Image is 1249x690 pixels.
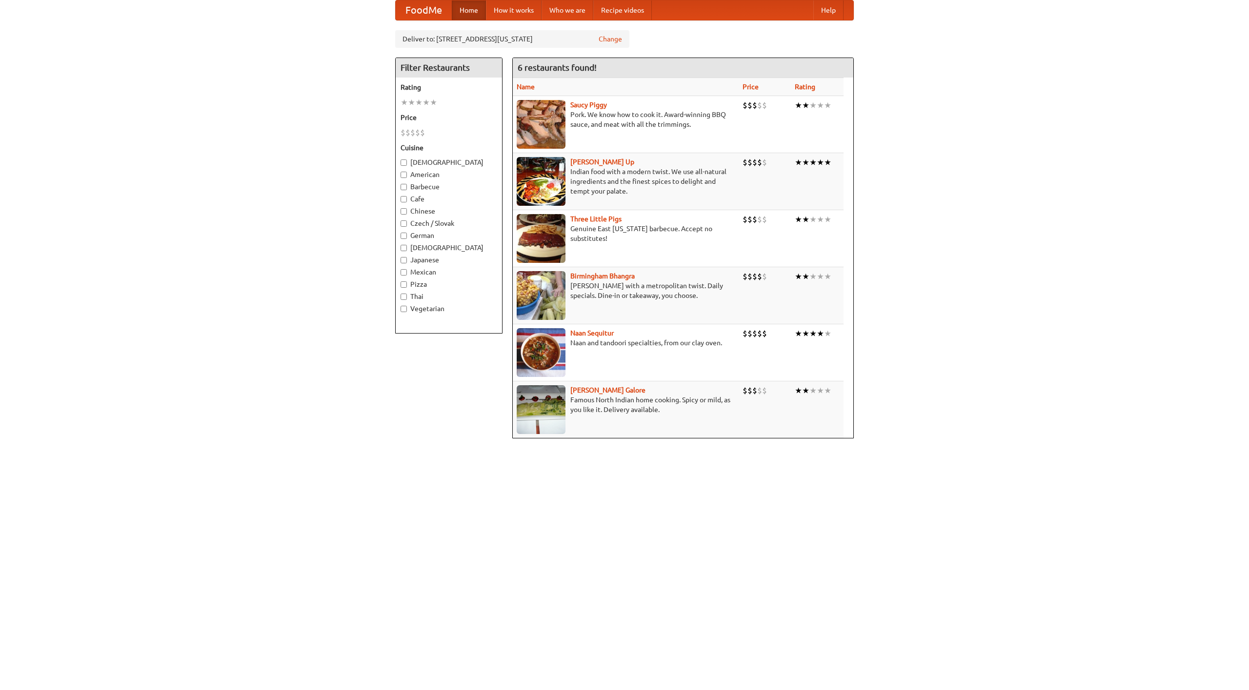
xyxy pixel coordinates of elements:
[747,100,752,111] li: $
[396,0,452,20] a: FoodMe
[795,214,802,225] li: ★
[396,58,502,78] h4: Filter Restaurants
[452,0,486,20] a: Home
[401,292,497,301] label: Thai
[817,271,824,282] li: ★
[517,338,735,348] p: Naan and tandoori specialties, from our clay oven.
[795,157,802,168] li: ★
[813,0,844,20] a: Help
[401,159,407,166] input: [DEMOGRAPHIC_DATA]
[517,271,565,320] img: bhangra.jpg
[747,328,752,339] li: $
[817,328,824,339] li: ★
[824,271,831,282] li: ★
[762,214,767,225] li: $
[817,214,824,225] li: ★
[401,243,497,253] label: [DEMOGRAPHIC_DATA]
[420,127,425,138] li: $
[795,271,802,282] li: ★
[423,97,430,108] li: ★
[757,214,762,225] li: $
[762,271,767,282] li: $
[401,279,497,289] label: Pizza
[401,143,497,153] h5: Cuisine
[762,385,767,396] li: $
[824,385,831,396] li: ★
[824,214,831,225] li: ★
[570,101,607,109] a: Saucy Piggy
[817,100,824,111] li: ★
[752,328,757,339] li: $
[752,271,757,282] li: $
[517,100,565,149] img: saucy.jpg
[747,157,752,168] li: $
[415,127,420,138] li: $
[570,272,635,280] a: Birmingham Bhangra
[752,157,757,168] li: $
[401,82,497,92] h5: Rating
[410,127,415,138] li: $
[817,157,824,168] li: ★
[802,328,809,339] li: ★
[401,172,407,178] input: American
[747,214,752,225] li: $
[743,100,747,111] li: $
[517,385,565,434] img: currygalore.jpg
[757,385,762,396] li: $
[401,158,497,167] label: [DEMOGRAPHIC_DATA]
[795,385,802,396] li: ★
[809,271,817,282] li: ★
[795,100,802,111] li: ★
[743,385,747,396] li: $
[747,271,752,282] li: $
[743,328,747,339] li: $
[401,218,497,228] label: Czech / Slovak
[401,306,407,312] input: Vegetarian
[757,271,762,282] li: $
[809,214,817,225] li: ★
[809,385,817,396] li: ★
[517,328,565,377] img: naansequitur.jpg
[795,83,815,91] a: Rating
[762,157,767,168] li: $
[762,328,767,339] li: $
[570,158,634,166] a: [PERSON_NAME] Up
[401,233,407,239] input: German
[747,385,752,396] li: $
[401,97,408,108] li: ★
[542,0,593,20] a: Who we are
[518,63,597,72] ng-pluralize: 6 restaurants found!
[401,267,497,277] label: Mexican
[401,294,407,300] input: Thai
[517,214,565,263] img: littlepigs.jpg
[401,220,407,227] input: Czech / Slovak
[752,214,757,225] li: $
[824,328,831,339] li: ★
[570,329,614,337] a: Naan Sequitur
[824,157,831,168] li: ★
[430,97,437,108] li: ★
[401,304,497,314] label: Vegetarian
[415,97,423,108] li: ★
[401,245,407,251] input: [DEMOGRAPHIC_DATA]
[401,196,407,202] input: Cafe
[743,83,759,91] a: Price
[401,281,407,288] input: Pizza
[401,231,497,240] label: German
[570,386,645,394] b: [PERSON_NAME] Galore
[517,110,735,129] p: Pork. We know how to cook it. Award-winning BBQ sauce, and meat with all the trimmings.
[401,182,497,192] label: Barbecue
[401,170,497,179] label: American
[570,215,622,223] a: Three Little Pigs
[752,100,757,111] li: $
[599,34,622,44] a: Change
[802,214,809,225] li: ★
[762,100,767,111] li: $
[757,157,762,168] li: $
[401,206,497,216] label: Chinese
[517,395,735,414] p: Famous North Indian home cooking. Spicy or mild, as you like it. Delivery available.
[817,385,824,396] li: ★
[809,328,817,339] li: ★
